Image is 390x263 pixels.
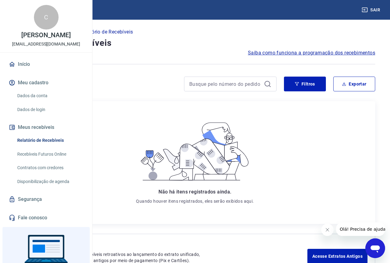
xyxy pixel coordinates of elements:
[321,224,334,236] iframe: Fechar mensagem
[248,49,375,57] a: Saiba como funciona a programação dos recebimentos
[158,189,231,195] span: Não há itens registrados ainda.
[7,211,85,225] a: Fale conosco
[360,4,383,16] button: Sair
[15,161,85,174] a: Contratos com credores
[15,134,85,147] a: Relatório de Recebíveis
[15,148,85,161] a: Recebíveis Futuros Online
[7,58,85,71] a: Início
[15,37,375,49] h4: Relatório de Recebíveis
[336,222,385,236] iframe: Mensagem da empresa
[7,76,85,90] button: Meu cadastro
[15,103,85,116] a: Dados de login
[7,121,85,134] button: Meus recebíveis
[7,193,85,206] a: Segurança
[333,77,375,91] button: Exportar
[4,4,52,9] span: Olá! Precisa de ajuda?
[15,90,85,102] a: Dados da conta
[136,198,254,204] p: Quando houver itens registrados, eles serão exibidos aqui.
[80,28,133,36] p: Relatório de Recebíveis
[284,77,326,91] button: Filtros
[34,5,59,30] div: C
[21,32,71,38] p: [PERSON_NAME]
[31,241,307,249] p: Extratos Antigos
[12,41,80,47] p: [EMAIL_ADDRESS][DOMAIN_NAME]
[15,175,85,188] a: Disponibilização de agenda
[189,79,261,89] input: Busque pelo número do pedido
[365,238,385,258] iframe: Botão para abrir a janela de mensagens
